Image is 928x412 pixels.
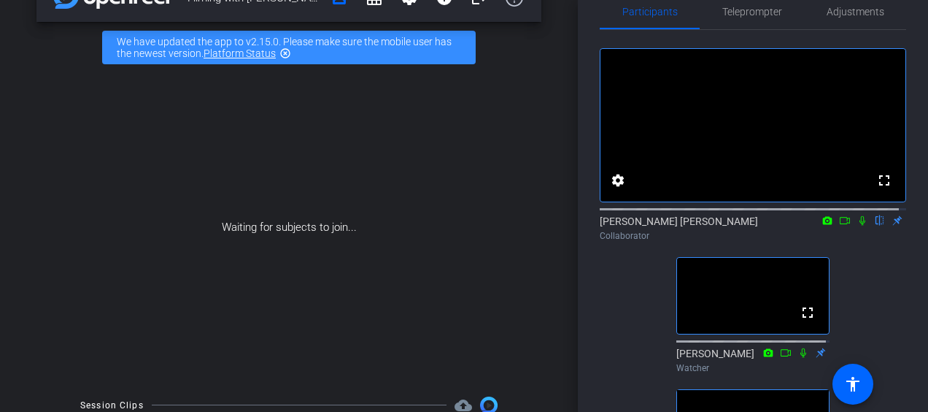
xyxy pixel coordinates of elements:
[827,7,884,17] span: Adjustments
[875,172,893,189] mat-icon: fullscreen
[871,213,889,226] mat-icon: flip
[600,214,906,243] div: [PERSON_NAME] [PERSON_NAME]
[676,362,830,375] div: Watcher
[844,375,862,393] mat-icon: accessibility
[600,229,906,243] div: Collaborator
[204,47,276,59] a: Platform Status
[36,73,541,382] div: Waiting for subjects to join...
[279,47,291,59] mat-icon: highlight_off
[622,7,678,17] span: Participants
[799,304,816,321] mat-icon: fullscreen
[676,346,830,375] div: [PERSON_NAME]
[102,31,476,64] div: We have updated the app to v2.15.0. Please make sure the mobile user has the newest version.
[609,172,627,189] mat-icon: settings
[722,7,782,17] span: Teleprompter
